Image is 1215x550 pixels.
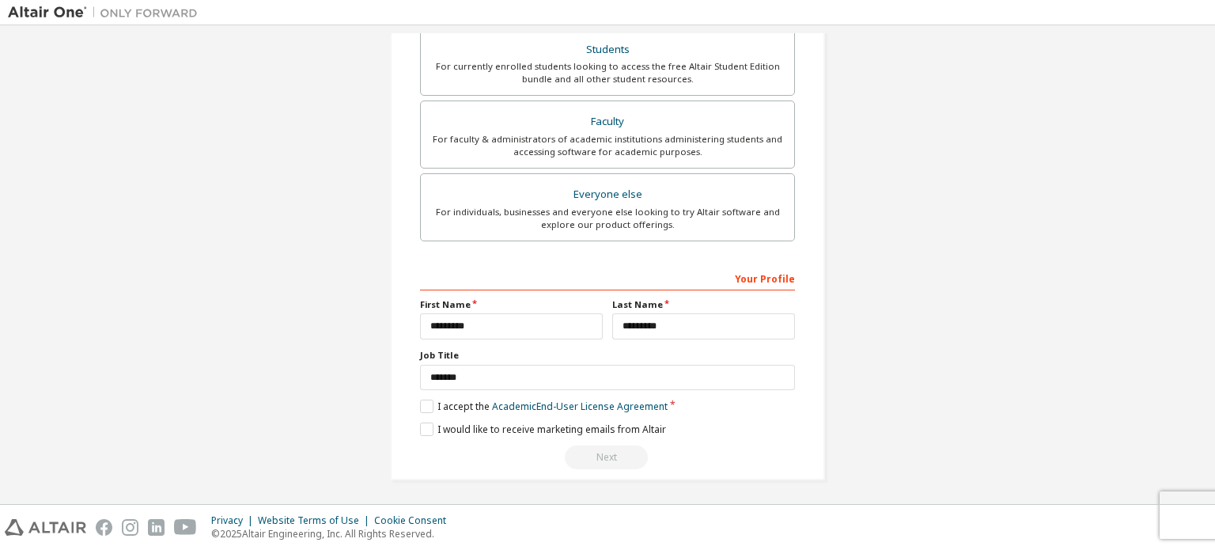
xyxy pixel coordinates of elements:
div: For individuals, businesses and everyone else looking to try Altair software and explore our prod... [430,206,785,231]
img: facebook.svg [96,519,112,536]
img: Altair One [8,5,206,21]
div: For faculty & administrators of academic institutions administering students and accessing softwa... [430,133,785,158]
div: Privacy [211,514,258,527]
label: First Name [420,298,603,311]
label: I accept the [420,400,668,413]
p: © 2025 Altair Engineering, Inc. All Rights Reserved. [211,527,456,541]
div: Faculty [430,111,785,133]
div: Students [430,39,785,61]
img: instagram.svg [122,519,138,536]
label: Job Title [420,349,795,362]
div: Website Terms of Use [258,514,374,527]
img: linkedin.svg [148,519,165,536]
div: Everyone else [430,184,785,206]
div: Cookie Consent [374,514,456,527]
label: Last Name [612,298,795,311]
a: Academic End-User License Agreement [492,400,668,413]
div: You need to provide your academic email [420,446,795,469]
img: altair_logo.svg [5,519,86,536]
div: Your Profile [420,265,795,290]
img: youtube.svg [174,519,197,536]
div: For currently enrolled students looking to access the free Altair Student Edition bundle and all ... [430,60,785,85]
label: I would like to receive marketing emails from Altair [420,423,666,436]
